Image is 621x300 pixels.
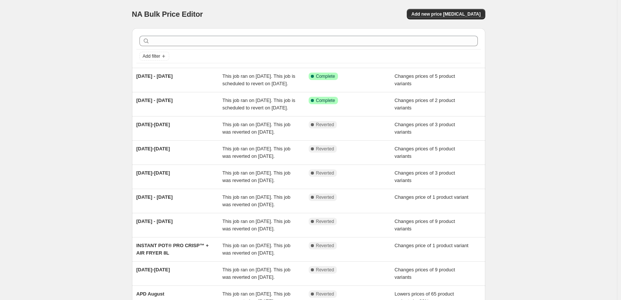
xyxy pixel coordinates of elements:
[136,194,173,200] span: [DATE] - [DATE]
[316,291,334,297] span: Reverted
[411,11,480,17] span: Add new price [MEDICAL_DATA]
[395,98,455,111] span: Changes prices of 2 product variants
[316,170,334,176] span: Reverted
[395,122,455,135] span: Changes prices of 3 product variants
[316,194,334,200] span: Reverted
[222,146,290,159] span: This job ran on [DATE]. This job was reverted on [DATE].
[136,170,170,176] span: [DATE]-[DATE]
[316,146,334,152] span: Reverted
[395,243,469,248] span: Changes price of 1 product variant
[143,53,160,59] span: Add filter
[222,194,290,207] span: This job ran on [DATE]. This job was reverted on [DATE].
[136,146,170,151] span: [DATE]-[DATE]
[222,98,295,111] span: This job ran on [DATE]. This job is scheduled to revert on [DATE].
[136,218,173,224] span: [DATE] - [DATE]
[136,243,209,256] span: INSTANT POT® PRO CRISP™ + AIR FRYER 8L
[139,52,169,61] button: Add filter
[395,194,469,200] span: Changes price of 1 product variant
[222,122,290,135] span: This job ran on [DATE]. This job was reverted on [DATE].
[222,73,295,86] span: This job ran on [DATE]. This job is scheduled to revert on [DATE].
[222,243,290,256] span: This job ran on [DATE]. This job was reverted on [DATE].
[316,73,335,79] span: Complete
[136,267,170,272] span: [DATE]-[DATE]
[132,10,203,18] span: NA Bulk Price Editor
[316,243,334,249] span: Reverted
[222,218,290,232] span: This job ran on [DATE]. This job was reverted on [DATE].
[316,98,335,103] span: Complete
[395,267,455,280] span: Changes prices of 9 product variants
[136,73,173,79] span: [DATE] - [DATE]
[136,291,164,297] span: APD August
[222,267,290,280] span: This job ran on [DATE]. This job was reverted on [DATE].
[395,218,455,232] span: Changes prices of 9 product variants
[395,146,455,159] span: Changes prices of 5 product variants
[316,218,334,224] span: Reverted
[136,98,173,103] span: [DATE] - [DATE]
[316,267,334,273] span: Reverted
[136,122,170,127] span: [DATE]-[DATE]
[316,122,334,128] span: Reverted
[407,9,485,19] button: Add new price [MEDICAL_DATA]
[395,170,455,183] span: Changes prices of 3 product variants
[395,73,455,86] span: Changes prices of 5 product variants
[222,170,290,183] span: This job ran on [DATE]. This job was reverted on [DATE].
